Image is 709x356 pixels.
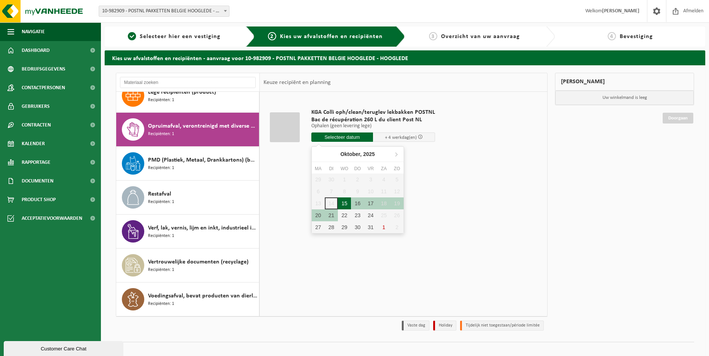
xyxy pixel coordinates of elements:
span: Recipiënten: 1 [148,266,174,274]
div: Oktober, [337,148,378,160]
span: + 4 werkdag(en) [385,135,417,140]
span: 10-982909 - POSTNL PAKKETTEN BELGIE HOOGLEDE - HOOGLEDE [99,6,229,16]
li: Tijdelijk niet toegestaan/période limitée [460,321,544,331]
span: Recipiënten: 1 [148,97,174,104]
div: 17 [364,197,377,209]
div: 27 [312,221,325,233]
a: Doorgaan [663,113,693,124]
button: Opruimafval, verontreinigd met diverse niet-gevaarlijke afvalstoffen Recipiënten: 1 [116,113,259,147]
a: 1Selecteer hier een vestiging [108,32,240,41]
span: Recipiënten: 1 [148,199,174,206]
button: Lege recipiënten (product) Recipiënten: 1 [116,79,259,113]
span: Bac de récupération 260 L du client Post NL [311,116,435,124]
span: Acceptatievoorwaarden [22,209,82,228]
span: Product Shop [22,190,56,209]
div: 28 [325,221,338,233]
span: Overzicht van uw aanvraag [441,34,520,40]
span: Selecteer hier een vestiging [140,34,221,40]
span: 2 [268,32,276,40]
h2: Kies uw afvalstoffen en recipiënten - aanvraag voor 10-982909 - POSTNL PAKKETTEN BELGIE HOOGLEDE ... [105,50,705,65]
button: PMD (Plastiek, Metaal, Drankkartons) (bedrijven) Recipiënten: 1 [116,147,259,181]
div: 20 [312,209,325,221]
div: 30 [351,221,364,233]
li: Holiday [433,321,456,331]
div: di [325,165,338,172]
span: Contracten [22,116,51,134]
span: Kies uw afvalstoffen en recipiënten [280,34,383,40]
span: 3 [429,32,437,40]
div: 22 [338,209,351,221]
button: Voedingsafval, bevat producten van dierlijke oorsprong, onverpakt, categorie 3 Recipiënten: 1 [116,282,259,316]
div: 24 [364,209,377,221]
input: Materiaal zoeken [120,77,256,88]
div: 31 [364,221,377,233]
div: [PERSON_NAME] [555,73,694,91]
span: Contactpersonen [22,78,65,97]
span: Gebruikers [22,97,50,116]
span: Recipiënten: 1 [148,131,174,138]
div: do [351,165,364,172]
span: Lege recipiënten (product) [148,88,216,97]
span: Kalender [22,134,45,153]
span: Recipiënten: 1 [148,165,174,172]
span: Restafval [148,190,171,199]
input: Selecteer datum [311,132,373,142]
button: Vertrouwelijke documenten (recyclage) Recipiënten: 1 [116,249,259,282]
div: wo [338,165,351,172]
div: Keuze recipiënt en planning [260,73,335,92]
div: vr [364,165,377,172]
span: Navigatie [22,22,45,41]
iframe: chat widget [4,340,125,356]
span: Voedingsafval, bevat producten van dierlijke oorsprong, onverpakt, categorie 3 [148,291,257,300]
span: 1 [128,32,136,40]
p: Uw winkelmand is leeg [555,91,694,105]
span: Documenten [22,172,53,190]
span: 4 [608,32,616,40]
button: Verf, lak, vernis, lijm en inkt, industrieel in kleinverpakking Recipiënten: 1 [116,215,259,249]
span: Bedrijfsgegevens [22,60,65,78]
i: 2025 [363,152,375,157]
span: Verf, lak, vernis, lijm en inkt, industrieel in kleinverpakking [148,224,257,232]
p: Ophalen (geen levering lege) [311,124,435,129]
div: za [377,165,390,172]
div: 16 [351,197,364,209]
li: Vaste dag [402,321,429,331]
div: 21 [325,209,338,221]
span: Opruimafval, verontreinigd met diverse niet-gevaarlijke afvalstoffen [148,122,257,131]
span: Bevestiging [620,34,653,40]
span: Rapportage [22,153,50,172]
span: Recipiënten: 1 [148,232,174,240]
span: PMD (Plastiek, Metaal, Drankkartons) (bedrijven) [148,156,257,165]
div: zo [391,165,404,172]
div: 23 [351,209,364,221]
div: 29 [338,221,351,233]
span: Dashboard [22,41,50,60]
div: 15 [338,197,351,209]
div: ma [312,165,325,172]
span: KGA Colli oph/clean/teruglev lekbakken POSTNL [311,109,435,116]
strong: [PERSON_NAME] [602,8,639,14]
span: 10-982909 - POSTNL PAKKETTEN BELGIE HOOGLEDE - HOOGLEDE [99,6,229,17]
span: Recipiënten: 1 [148,300,174,307]
span: Vertrouwelijke documenten (recyclage) [148,257,249,266]
button: Restafval Recipiënten: 1 [116,181,259,215]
